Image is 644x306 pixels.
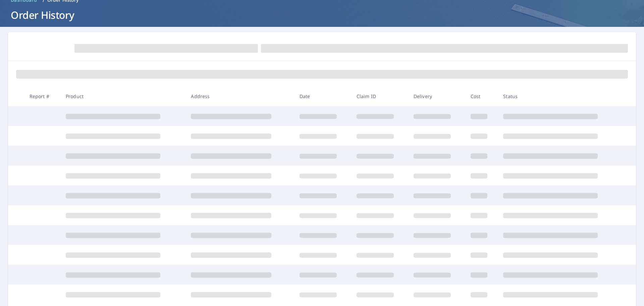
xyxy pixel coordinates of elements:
[294,86,351,106] th: Date
[351,86,408,106] th: Claim ID
[185,86,294,106] th: Address
[60,86,185,106] th: Product
[408,86,465,106] th: Delivery
[498,86,623,106] th: Status
[8,8,636,22] h1: Order History
[465,86,498,106] th: Cost
[24,86,60,106] th: Report #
